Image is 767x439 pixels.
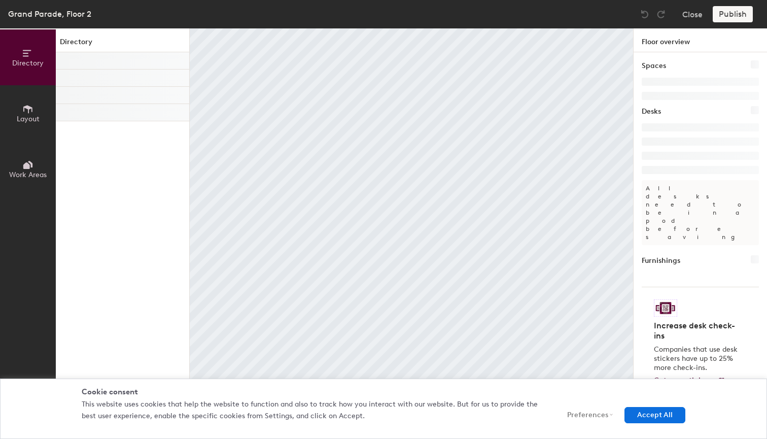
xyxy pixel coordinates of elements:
canvas: Map [190,28,633,439]
h1: Desks [642,106,661,117]
button: Preferences [554,407,617,423]
div: Grand Parade, Floor 2 [8,8,91,20]
img: Sticker logo [654,299,677,317]
h1: Furnishings [642,255,680,266]
img: Redo [656,9,666,19]
a: Get your stickers [654,377,725,385]
button: Close [682,6,703,22]
img: Undo [640,9,650,19]
span: Layout [17,115,40,123]
p: Companies that use desk stickers have up to 25% more check-ins. [654,345,741,373]
h1: Floor overview [634,28,767,52]
span: Work Areas [9,171,47,179]
h1: Directory [56,37,189,52]
p: All desks need to be in a pod before saving [642,180,759,245]
span: Directory [12,59,44,67]
button: Accept All [624,407,685,423]
h4: Increase desk check-ins [654,321,741,341]
div: Cookie consent [82,387,685,397]
h1: Spaces [642,60,666,72]
p: This website uses cookies that help the website to function and also to track how you interact wi... [82,399,544,422]
span: Get your stickers [654,376,713,385]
